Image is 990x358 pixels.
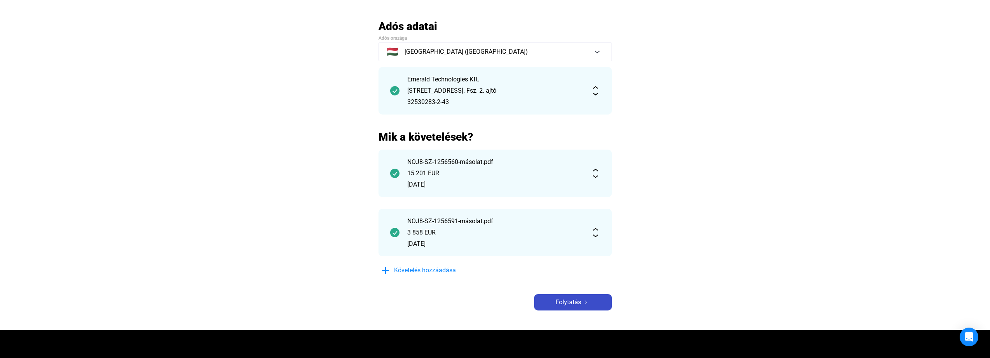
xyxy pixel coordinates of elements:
button: plus-blueKövetelés hozzáadása [378,262,495,279]
img: checkmark-darker-green-circle [390,86,400,95]
img: checkmark-darker-green-circle [390,169,400,178]
div: NOJ8-SZ-1256560-másolat.pdf [407,157,583,167]
span: Folytatás [555,298,581,307]
span: 🇭🇺 [387,47,398,56]
div: 32530283-2-43 [407,97,583,107]
h2: Mik a követelések? [378,130,612,144]
img: expand [591,228,600,237]
img: checkmark-darker-green-circle [390,228,400,237]
div: NOJ8-SZ-1256591-másolat.pdf [407,217,583,226]
span: [GEOGRAPHIC_DATA] ([GEOGRAPHIC_DATA]) [405,47,528,56]
span: Követelés hozzáadása [394,266,456,275]
h2: Adós adatai [378,19,612,33]
img: arrow-right-white [581,300,590,304]
div: [DATE] [407,239,583,249]
img: expand [591,169,600,178]
div: Emerald Technologies Kft. [407,75,583,84]
button: Folytatásarrow-right-white [534,294,612,310]
button: 🇭🇺[GEOGRAPHIC_DATA] ([GEOGRAPHIC_DATA]) [378,42,612,61]
div: 3 858 EUR [407,228,583,237]
span: Adós országa [378,35,407,41]
img: expand [591,86,600,95]
div: Open Intercom Messenger [960,328,978,346]
div: [DATE] [407,180,583,189]
div: 15 201 EUR [407,169,583,178]
div: [STREET_ADDRESS]. Fsz. 2. ajtó [407,86,583,95]
img: plus-blue [381,266,390,275]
